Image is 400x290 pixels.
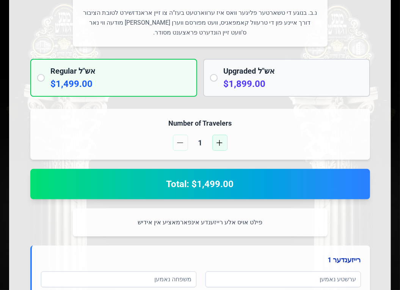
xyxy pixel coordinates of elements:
span: 1 [191,137,209,148]
h4: Number of Travelers [39,118,361,129]
h2: Upgraded אש"ל [224,66,363,76]
h2: Total: $1,499.00 [39,178,361,190]
p: $1,899.00 [224,78,363,90]
h4: רייזענדער 1 [41,255,361,265]
p: פילט אויס אלע רייזענדע אינפארמאציע אין אידיש [82,217,318,227]
h2: Regular אש"ל [51,66,190,76]
p: $1,499.00 [51,78,190,90]
p: נ.ב. בנוגע די טשארטער פליגער וואס איז ערווארטעט בעז"ה צו זיין אראנדזשירט לטובת הציבור דורך איינע ... [82,8,318,38]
